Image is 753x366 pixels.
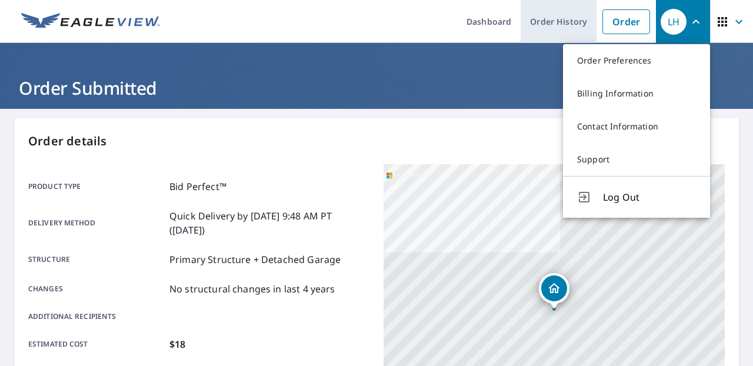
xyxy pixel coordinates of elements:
[169,179,226,194] p: Bid Perfect™
[14,76,739,100] h1: Order Submitted
[563,44,710,77] a: Order Preferences
[169,252,341,267] p: Primary Structure + Detached Garage
[21,13,160,31] img: EV Logo
[169,337,185,351] p: $18
[169,282,335,296] p: No structural changes in last 4 years
[602,9,650,34] a: Order
[603,190,696,204] span: Log Out
[539,273,569,310] div: Dropped pin, building 1, Residential property, 922 Glyn Evans Ct Newark, OH 43055
[28,282,165,296] p: Changes
[169,209,369,237] p: Quick Delivery by [DATE] 9:48 AM PT ([DATE])
[28,209,165,237] p: Delivery method
[563,77,710,110] a: Billing Information
[563,176,710,218] button: Log Out
[28,179,165,194] p: Product type
[661,9,687,35] div: LH
[563,143,710,176] a: Support
[28,252,165,267] p: Structure
[28,132,725,150] p: Order details
[563,110,710,143] a: Contact Information
[28,337,165,351] p: Estimated cost
[28,311,165,322] p: Additional recipients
